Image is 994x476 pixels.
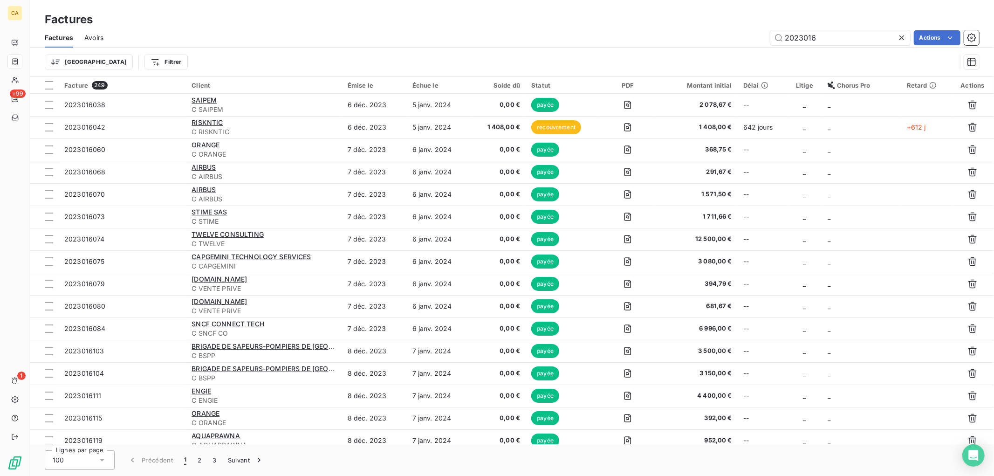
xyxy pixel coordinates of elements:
[342,116,407,138] td: 6 déc. 2023
[407,161,472,183] td: 6 janv. 2024
[192,253,311,261] span: CAPGEMINI TECHNOLOGY SERVICES
[531,389,559,403] span: payée
[192,163,216,171] span: AIRBUS
[828,145,830,153] span: _
[192,194,336,204] span: C AIRBUS
[407,273,472,295] td: 6 janv. 2024
[478,190,520,199] span: 0,00 €
[661,346,732,356] span: 3 500,00 €
[661,145,732,154] span: 368,75 €
[914,30,960,45] button: Actions
[342,161,407,183] td: 7 déc. 2023
[828,324,830,332] span: _
[64,392,102,400] span: 2023016111
[661,123,732,132] span: 1 408,00 €
[828,392,830,400] span: _
[743,82,782,89] div: Délai
[407,250,472,273] td: 6 janv. 2024
[907,123,926,131] span: +612 j
[828,82,896,89] div: Chorus Pro
[64,347,104,355] span: 2023016103
[342,295,407,317] td: 7 déc. 2023
[342,385,407,407] td: 8 déc. 2023
[64,101,106,109] span: 2023016038
[803,101,806,109] span: _
[64,235,105,243] span: 2023016074
[192,432,240,440] span: AQUAPRAWNA
[122,450,178,470] button: Précédent
[661,369,732,378] span: 3 150,00 €
[64,190,105,198] span: 2023016070
[64,82,88,89] span: Facture
[64,414,103,422] span: 2023016115
[738,429,788,452] td: --
[478,212,520,221] span: 0,00 €
[192,141,219,149] span: ORANGE
[531,143,559,157] span: payée
[478,235,520,244] span: 0,00 €
[738,250,788,273] td: --
[64,436,103,444] span: 2023016119
[64,257,105,265] span: 2023016075
[192,320,264,328] span: SNCF CONNECT TECH
[828,101,830,109] span: _
[45,33,73,42] span: Factures
[661,391,732,400] span: 4 400,00 €
[803,369,806,377] span: _
[342,250,407,273] td: 7 déc. 2023
[184,455,186,465] span: 1
[803,257,806,265] span: _
[478,167,520,177] span: 0,00 €
[10,90,26,98] span: +99
[478,123,520,132] span: 1 408,00 €
[478,302,520,311] span: 0,00 €
[531,232,559,246] span: payée
[531,366,559,380] span: payée
[407,206,472,228] td: 6 janv. 2024
[192,409,219,417] span: ORANGE
[192,186,216,193] span: AIRBUS
[407,362,472,385] td: 7 janv. 2024
[738,362,788,385] td: --
[192,351,336,360] span: C BSPP
[828,257,830,265] span: _
[53,455,64,465] span: 100
[738,295,788,317] td: --
[738,94,788,116] td: --
[45,11,93,28] h3: Factures
[192,396,336,405] span: C ENGIE
[84,33,103,42] span: Avoirs
[342,429,407,452] td: 8 déc. 2023
[803,168,806,176] span: _
[531,255,559,269] span: payée
[192,365,379,373] span: BRIGADE DE SAPEURS-POMPIERS DE [GEOGRAPHIC_DATA]
[661,190,732,199] span: 1 571,50 €
[738,273,788,295] td: --
[192,230,264,238] span: TWELVE CONSULTING
[962,444,985,467] div: Open Intercom Messenger
[793,82,816,89] div: Litige
[803,123,806,131] span: _
[803,235,806,243] span: _
[407,94,472,116] td: 5 janv. 2024
[478,100,520,110] span: 0,00 €
[661,167,732,177] span: 291,67 €
[531,344,559,358] span: payée
[45,55,133,69] button: [GEOGRAPHIC_DATA]
[661,302,732,311] span: 681,67 €
[64,213,105,221] span: 2023016073
[478,279,520,289] span: 0,00 €
[192,387,211,395] span: ENGIE
[531,82,595,89] div: Statut
[342,362,407,385] td: 8 déc. 2023
[661,235,732,244] span: 12 500,00 €
[803,436,806,444] span: _
[342,206,407,228] td: 7 déc. 2023
[803,213,806,221] span: _
[407,317,472,340] td: 6 janv. 2024
[192,172,336,181] span: C AIRBUS
[64,123,106,131] span: 2023016042
[407,138,472,161] td: 6 janv. 2024
[407,429,472,452] td: 7 janv. 2024
[828,414,830,422] span: _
